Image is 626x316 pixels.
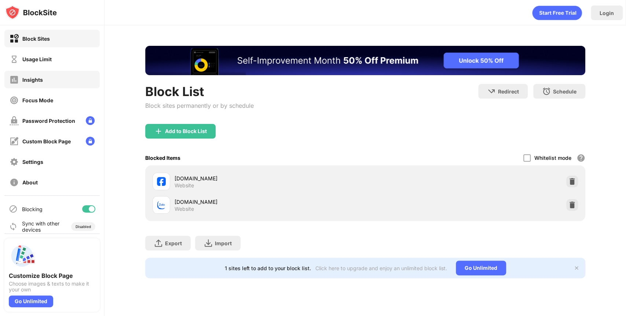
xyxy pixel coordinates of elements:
div: Login [600,10,614,16]
div: About [22,179,38,185]
img: focus-off.svg [10,96,19,105]
img: logo-blocksite.svg [5,5,57,20]
div: [DOMAIN_NAME] [175,198,365,206]
img: customize-block-page-off.svg [10,137,19,146]
div: Password Protection [22,118,75,124]
div: [DOMAIN_NAME] [175,174,365,182]
img: push-custom-page.svg [9,243,35,269]
div: Insights [22,77,43,83]
img: block-on.svg [10,34,19,43]
img: blocking-icon.svg [9,205,18,213]
img: sync-icon.svg [9,222,18,231]
div: Whitelist mode [534,155,571,161]
div: Import [215,240,232,246]
div: Disabled [76,224,91,229]
div: 1 sites left to add to your block list. [225,265,311,271]
div: Sync with other devices [22,220,60,233]
img: x-button.svg [574,265,579,271]
div: Click here to upgrade and enjoy an unlimited block list. [315,265,447,271]
div: animation [532,5,582,20]
div: Website [175,182,194,189]
div: Usage Limit [22,56,52,62]
img: lock-menu.svg [86,116,95,125]
div: Go Unlimited [456,261,506,275]
div: Add to Block List [165,128,207,134]
img: favicons [157,177,166,186]
div: Block Sites [22,36,50,42]
div: Choose images & texts to make it your own [9,281,95,293]
img: time-usage-off.svg [10,55,19,64]
div: Blocked Items [145,155,180,161]
div: Block sites permanently or by schedule [145,102,254,109]
div: Website [175,206,194,212]
div: Customize Block Page [9,272,95,279]
img: about-off.svg [10,178,19,187]
img: insights-off.svg [10,75,19,84]
img: lock-menu.svg [86,137,95,146]
img: password-protection-off.svg [10,116,19,125]
img: favicons [157,201,166,209]
div: Blocking [22,206,43,212]
iframe: Banner [145,46,585,75]
div: Settings [22,159,43,165]
div: Go Unlimited [9,295,53,307]
div: Export [165,240,182,246]
div: Schedule [553,88,576,95]
div: Custom Block Page [22,138,71,144]
div: Redirect [498,88,519,95]
img: settings-off.svg [10,157,19,166]
div: Focus Mode [22,97,53,103]
div: Block List [145,84,254,99]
